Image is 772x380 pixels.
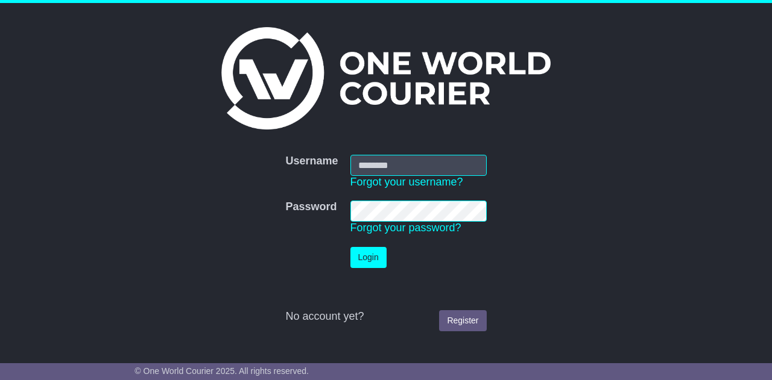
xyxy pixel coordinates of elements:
[285,201,337,214] label: Password
[350,222,461,234] a: Forgot your password?
[439,310,486,331] a: Register
[285,155,338,168] label: Username
[350,247,387,268] button: Login
[134,366,309,376] span: © One World Courier 2025. All rights reserved.
[350,176,463,188] a: Forgot your username?
[221,27,551,129] img: One World
[285,310,486,323] div: No account yet?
